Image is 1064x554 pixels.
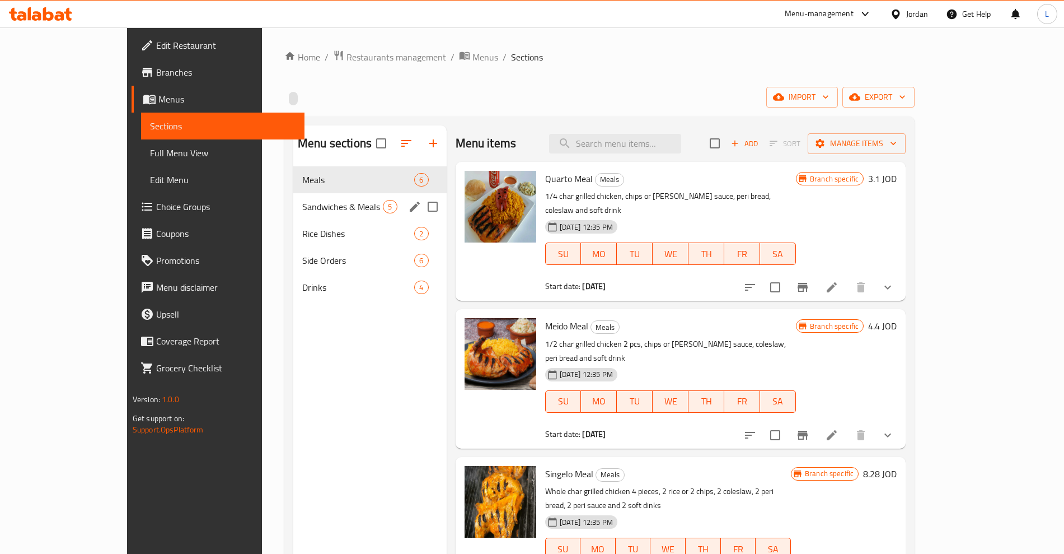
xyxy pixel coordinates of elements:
[132,220,304,247] a: Coupons
[545,337,796,365] p: 1/2 char grilled chicken 2 pcs, chips or [PERSON_NAME] sauce, coleslaw, peri bread and soft drink
[156,281,296,294] span: Menu disclaimer
[132,59,304,86] a: Branches
[503,50,507,64] li: /
[302,200,383,213] span: Sandwiches & Meals
[150,146,296,160] span: Full Menu View
[726,135,762,152] span: Add item
[585,393,612,409] span: MO
[555,517,617,528] span: [DATE] 12:35 PM
[284,50,915,64] nav: breadcrumb
[156,200,296,213] span: Choice Groups
[766,87,838,108] button: import
[133,411,184,426] span: Get support on:
[729,137,760,150] span: Add
[414,281,428,294] div: items
[302,173,414,187] span: Meals
[765,246,791,262] span: SA
[765,393,791,409] span: SA
[369,132,393,155] span: Select all sections
[393,130,420,157] span: Sort sections
[805,321,863,332] span: Branch specific
[805,174,863,184] span: Branch specific
[545,318,588,334] span: Meido Meal
[150,173,296,187] span: Edit Menu
[156,254,296,267] span: Promotions
[383,202,396,212] span: 5
[881,281,894,294] svg: Show Choices
[415,229,428,239] span: 2
[302,254,414,267] span: Side Orders
[545,170,593,187] span: Quarto Meal
[868,318,897,334] h6: 4.4 JOD
[414,254,428,267] div: items
[582,427,606,441] b: [DATE]
[737,274,763,301] button: sort-choices
[465,171,536,243] img: Quarto Meal
[737,422,763,449] button: sort-choices
[729,393,756,409] span: FR
[293,247,447,274] div: Side Orders6
[141,139,304,166] a: Full Menu View
[653,243,688,265] button: WE
[724,390,760,413] button: FR
[760,243,796,265] button: SA
[406,198,423,215] button: edit
[156,39,296,52] span: Edit Restaurant
[847,422,874,449] button: delete
[582,279,606,294] b: [DATE]
[726,135,762,152] button: Add
[874,274,901,301] button: show more
[132,301,304,328] a: Upsell
[545,427,581,441] span: Start date:
[621,246,648,262] span: TU
[132,193,304,220] a: Choice Groups
[141,166,304,193] a: Edit Menu
[906,8,928,20] div: Jordan
[132,274,304,301] a: Menu disclaimer
[789,422,816,449] button: Branch-specific-item
[293,274,447,301] div: Drinks4
[657,393,684,409] span: WE
[590,320,620,334] div: Meals
[132,86,304,113] a: Menus
[415,255,428,266] span: 6
[156,227,296,240] span: Coupons
[621,393,648,409] span: TU
[617,390,653,413] button: TU
[150,119,296,133] span: Sections
[808,133,906,154] button: Manage items
[293,166,447,193] div: Meals6
[133,392,160,407] span: Version:
[775,90,829,104] span: import
[545,390,582,413] button: SU
[302,281,414,294] div: Drinks
[703,132,726,155] span: Select section
[874,422,901,449] button: show more
[472,50,498,64] span: Menus
[847,274,874,301] button: delete
[789,274,816,301] button: Branch-specific-item
[414,173,428,187] div: items
[688,390,724,413] button: TH
[545,485,791,513] p: Whole char grilled chicken 4 pieces, 2 rice or 2 chips, 2 coleslaw, 2 peri bread, 2 peri sauce an...
[346,50,446,64] span: Restaurants management
[511,50,543,64] span: Sections
[459,50,498,64] a: Menus
[420,130,447,157] button: Add section
[693,393,720,409] span: TH
[156,308,296,321] span: Upsell
[617,243,653,265] button: TU
[415,175,428,185] span: 6
[881,429,894,442] svg: Show Choices
[762,135,808,152] span: Select section first
[591,321,619,334] span: Meals
[456,135,517,152] h2: Menu items
[763,276,787,299] span: Select to update
[863,466,897,482] h6: 8.28 JOD
[842,87,915,108] button: export
[550,246,577,262] span: SU
[293,220,447,247] div: Rice Dishes2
